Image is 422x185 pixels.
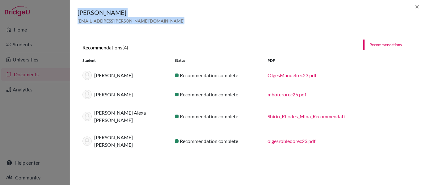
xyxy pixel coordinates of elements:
img: thumb_default-9baad8e6c595f6d87dbccf3bc005204999cb094ff98a76d4c88bb8097aa52fd3.png [82,71,92,80]
div: Recommendation complete [170,91,263,98]
div: [PERSON_NAME] Alexa [PERSON_NAME] [78,109,170,124]
img: thumb_default-9baad8e6c595f6d87dbccf3bc005204999cb094ff98a76d4c88bb8097aa52fd3.png [82,90,92,99]
div: Recommendation complete [170,72,263,79]
h6: Recommendations [82,44,351,50]
div: [PERSON_NAME] [PERSON_NAME] [78,134,170,149]
div: Recommendation complete [170,137,263,145]
div: [PERSON_NAME] [78,90,170,99]
div: Student [78,58,170,63]
a: Shirin_Rhodes_Mina_Recommendation_letter_T.pdf [268,113,376,119]
div: Status [170,58,263,63]
a: mboterorec25.pdf [268,91,306,97]
a: OlgesManuelrec23.pdf [268,72,316,78]
div: [PERSON_NAME] [78,71,170,80]
a: Recommendations [363,40,422,50]
img: thumb_default-9baad8e6c595f6d87dbccf3bc005204999cb094ff98a76d4c88bb8097aa52fd3.png [82,112,92,121]
button: Close [415,3,419,10]
div: PDF [263,58,355,63]
span: (4) [122,44,128,50]
a: olgesrobledorec23.pdf [268,138,315,144]
div: Recommendation complete [170,113,263,120]
span: [EMAIL_ADDRESS][PERSON_NAME][DOMAIN_NAME] [78,18,184,23]
h5: [PERSON_NAME] [78,8,184,17]
img: thumb_default-9baad8e6c595f6d87dbccf3bc005204999cb094ff98a76d4c88bb8097aa52fd3.png [82,137,92,146]
span: × [415,2,419,11]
